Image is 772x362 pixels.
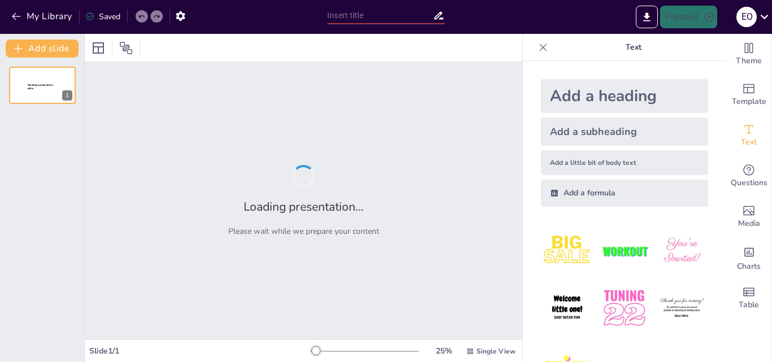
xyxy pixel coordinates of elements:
div: Layout [89,39,107,57]
div: Add a formula [541,180,708,207]
span: Single View [476,347,515,356]
span: Table [739,299,759,311]
span: Theme [736,55,762,67]
img: 4.jpeg [541,282,593,334]
button: Export to PowerPoint [636,6,658,28]
div: Add ready made slides [726,75,771,115]
div: Change the overall theme [726,34,771,75]
button: Add slide [6,40,79,58]
div: E O [736,7,757,27]
div: 1 [9,67,76,104]
p: Please wait while we prepare your content [228,226,379,237]
div: Get real-time input from your audience [726,156,771,197]
div: Add charts and graphs [726,237,771,278]
span: Sendsteps presentation editor [28,84,53,90]
div: Add a subheading [541,117,708,146]
div: Add images, graphics, shapes or video [726,197,771,237]
button: E O [736,6,757,28]
div: Add a little bit of body text [541,150,708,175]
div: Add a table [726,278,771,319]
button: Present [660,6,717,28]
div: 25 % [430,346,457,356]
span: Template [732,95,766,108]
img: 3.jpeg [656,225,708,277]
div: Slide 1 / 1 [89,346,310,356]
h2: Loading presentation... [244,199,364,215]
img: 1.jpeg [541,225,593,277]
span: Position [119,41,133,55]
span: Charts [737,260,761,273]
img: 5.jpeg [598,282,650,334]
input: Insert title [327,7,433,24]
img: 2.jpeg [598,225,650,277]
img: 6.jpeg [656,282,708,334]
div: Add a heading [541,79,708,113]
div: 1 [62,90,72,101]
button: My Library [8,7,77,25]
span: Text [741,136,757,149]
span: Questions [731,177,767,189]
p: Text [552,34,715,61]
div: Add text boxes [726,115,771,156]
div: Saved [85,11,120,22]
span: Media [738,217,760,230]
